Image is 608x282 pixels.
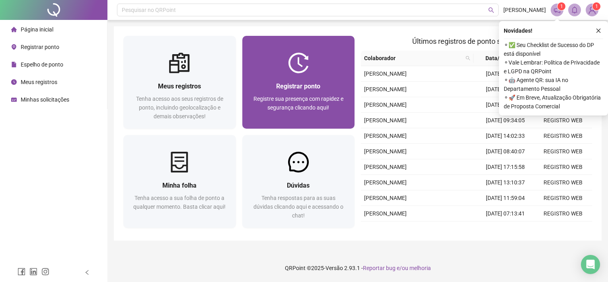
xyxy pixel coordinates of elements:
a: Meus registrosTenha acesso aos seus registros de ponto, incluindo geolocalização e demais observa... [123,36,236,129]
span: [PERSON_NAME] [364,102,407,108]
span: ⚬ ✅ Seu Checklist de Sucesso do DP está disponível [504,41,603,58]
span: 1 [560,4,563,9]
span: Tenha acesso aos seus registros de ponto, incluindo geolocalização e demais observações! [136,96,223,119]
td: [DATE] 07:13:41 [477,206,534,221]
td: [DATE] 12:18:19 [477,97,534,113]
span: ⚬ Vale Lembrar: Política de Privacidade e LGPD na QRPoint [504,58,603,76]
th: Data/Hora [474,51,530,66]
span: [PERSON_NAME] [364,70,407,77]
span: Novidades ! [504,26,532,35]
a: Registrar pontoRegistre sua presença com rapidez e segurança clicando aqui! [242,36,355,129]
span: Espelho de ponto [21,61,63,68]
span: [PERSON_NAME] [364,148,407,155]
span: Página inicial [21,26,53,33]
span: schedule [11,97,17,102]
img: 89612 [586,4,598,16]
td: [DATE] 14:02:33 [477,128,534,144]
span: Meus registros [21,79,57,85]
span: ⚬ 🚀 Em Breve, Atualização Obrigatória de Proposta Comercial [504,93,603,111]
span: Registrar ponto [21,44,59,50]
td: [DATE] 17:23:24 [477,221,534,237]
span: Registrar ponto [276,82,320,90]
span: facebook [18,268,25,276]
td: [DATE] 08:40:07 [477,144,534,159]
span: close [596,28,601,33]
td: REGISTRO WEB [534,190,592,206]
span: linkedin [29,268,37,276]
td: REGISTRO WEB [534,175,592,190]
span: Meus registros [158,82,201,90]
span: Tenha respostas para as suas dúvidas clicando aqui e acessando o chat! [253,195,343,219]
span: Minhas solicitações [21,96,69,103]
td: [DATE] 18:09:00 [477,66,534,82]
a: Minha folhaTenha acesso a sua folha de ponto a qualquer momento. Basta clicar aqui! [123,135,236,228]
span: search [464,52,472,64]
span: [PERSON_NAME] [503,6,546,14]
td: REGISTRO WEB [534,144,592,159]
span: ⚬ 🤖 Agente QR: sua IA no Departamento Pessoal [504,76,603,93]
span: [PERSON_NAME] [364,117,407,123]
td: [DATE] 13:10:37 [477,175,534,190]
span: Colaborador [364,54,462,63]
span: instagram [41,268,49,276]
td: REGISTRO WEB [534,159,592,175]
span: Tenha acesso a sua folha de ponto a qualquer momento. Basta clicar aqui! [133,195,226,210]
span: Registre sua presença com rapidez e segurança clicando aqui! [253,96,343,111]
span: [PERSON_NAME] [364,164,407,170]
span: [PERSON_NAME] [364,179,407,186]
a: DúvidasTenha respostas para as suas dúvidas clicando aqui e acessando o chat! [242,135,355,228]
span: [PERSON_NAME] [364,86,407,92]
span: 1 [595,4,598,9]
span: [PERSON_NAME] [364,195,407,201]
td: [DATE] 17:15:58 [477,159,534,175]
span: Data/Hora [477,54,520,63]
span: Versão [325,265,343,271]
span: clock-circle [11,79,17,85]
span: Minha folha [162,182,197,189]
span: notification [553,6,561,14]
span: bell [571,6,578,14]
sup: Atualize o seu contato no menu Meus Dados [592,2,600,10]
span: [PERSON_NAME] [364,133,407,139]
td: REGISTRO WEB [534,206,592,221]
span: Reportar bug e/ou melhoria [363,265,431,271]
span: [PERSON_NAME] [364,210,407,217]
sup: 1 [557,2,565,10]
td: [DATE] 09:34:05 [477,113,534,128]
span: home [11,27,17,32]
div: Open Intercom Messenger [581,255,600,274]
footer: QRPoint © 2025 - 2.93.1 - [107,254,608,282]
span: Últimos registros de ponto sincronizados [412,37,541,45]
span: left [84,270,90,275]
span: search [488,7,494,13]
span: file [11,62,17,67]
td: REGISTRO WEB [534,128,592,144]
span: Dúvidas [287,182,310,189]
td: [DATE] 13:07:08 [477,82,534,97]
span: environment [11,44,17,50]
td: REGISTRO WEB [534,221,592,237]
td: REGISTRO WEB [534,113,592,128]
td: [DATE] 11:59:04 [477,190,534,206]
span: search [466,56,470,61]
